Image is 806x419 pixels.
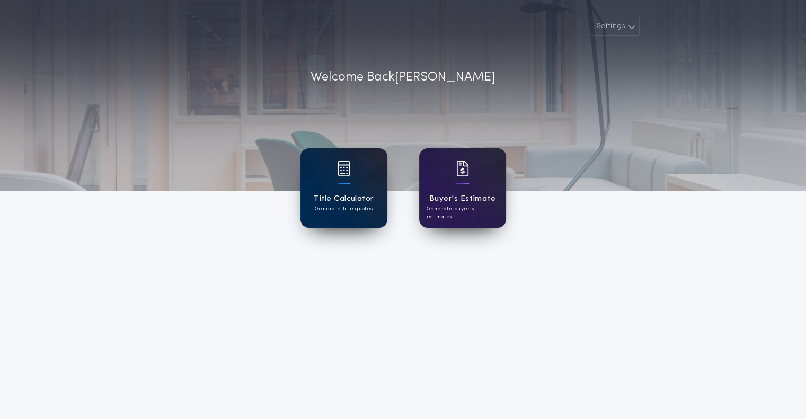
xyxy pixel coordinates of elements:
a: card iconBuyer's EstimateGenerate buyer's estimates [419,148,506,228]
p: Generate title quotes [315,205,373,213]
p: Welcome Back [PERSON_NAME] [311,68,495,87]
img: card icon [456,161,469,176]
h1: Buyer's Estimate [429,193,495,205]
button: Settings [590,17,640,36]
h1: Title Calculator [313,193,374,205]
p: Generate buyer's estimates [427,205,499,221]
a: card iconTitle CalculatorGenerate title quotes [300,148,387,228]
img: card icon [338,161,350,176]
